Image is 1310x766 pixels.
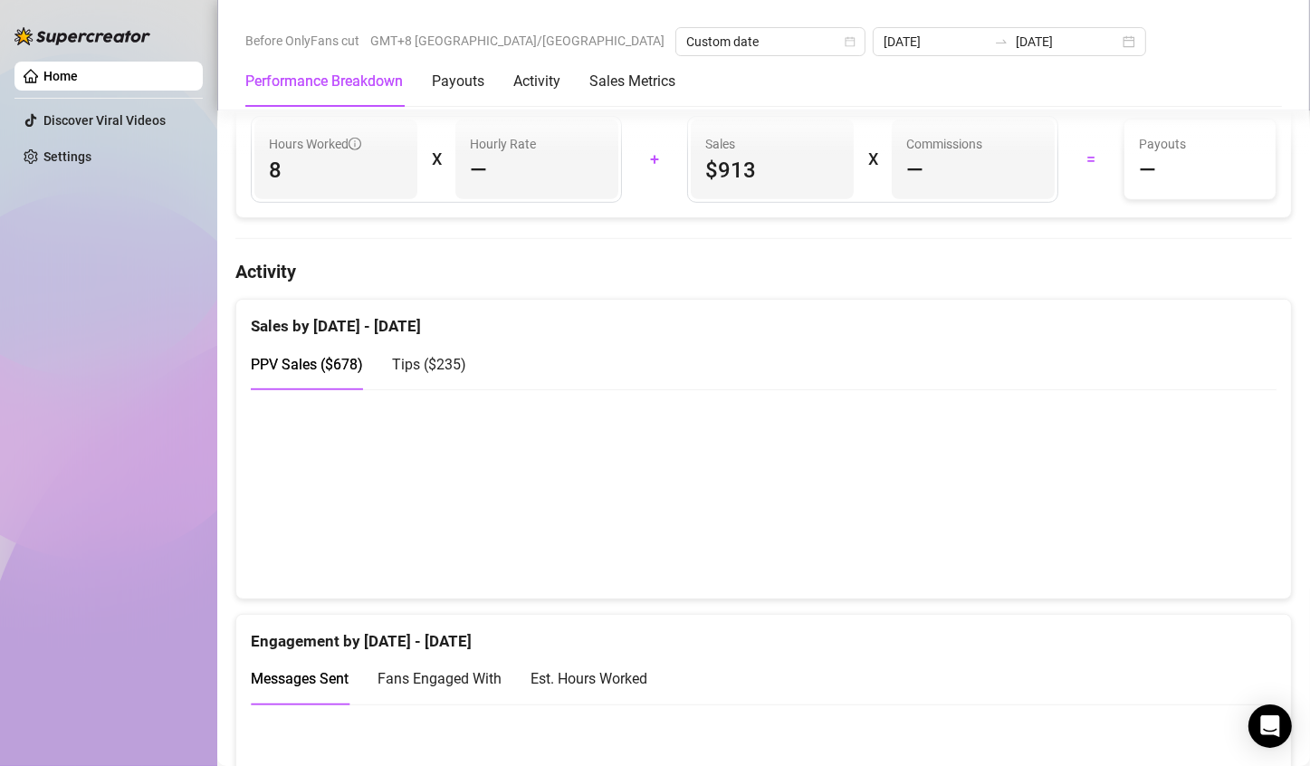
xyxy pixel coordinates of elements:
[686,28,855,55] span: Custom date
[251,615,1277,654] div: Engagement by [DATE] - [DATE]
[470,134,536,154] article: Hourly Rate
[370,27,665,54] span: GMT+8 [GEOGRAPHIC_DATA]/[GEOGRAPHIC_DATA]
[269,134,361,154] span: Hours Worked
[513,71,560,92] div: Activity
[994,34,1009,49] span: swap-right
[251,356,363,373] span: PPV Sales ( $678 )
[1139,134,1261,154] span: Payouts
[845,36,856,47] span: calendar
[1139,156,1156,185] span: —
[43,149,91,164] a: Settings
[245,27,359,54] span: Before OnlyFans cut
[705,134,839,154] span: Sales
[1069,145,1113,174] div: =
[868,145,877,174] div: X
[705,156,839,185] span: $913
[269,156,403,185] span: 8
[43,113,166,128] a: Discover Viral Videos
[251,670,349,687] span: Messages Sent
[235,259,1292,284] h4: Activity
[378,670,502,687] span: Fans Engaged With
[994,34,1009,49] span: to
[906,156,923,185] span: —
[349,138,361,150] span: info-circle
[43,69,78,83] a: Home
[1016,32,1119,52] input: End date
[906,134,982,154] article: Commissions
[245,71,403,92] div: Performance Breakdown
[1248,704,1292,748] div: Open Intercom Messenger
[14,27,150,45] img: logo-BBDzfeDw.svg
[392,356,466,373] span: Tips ( $235 )
[884,32,987,52] input: Start date
[432,145,441,174] div: X
[251,300,1277,339] div: Sales by [DATE] - [DATE]
[531,667,647,690] div: Est. Hours Worked
[470,156,487,185] span: —
[633,145,676,174] div: +
[589,71,675,92] div: Sales Metrics
[432,71,484,92] div: Payouts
